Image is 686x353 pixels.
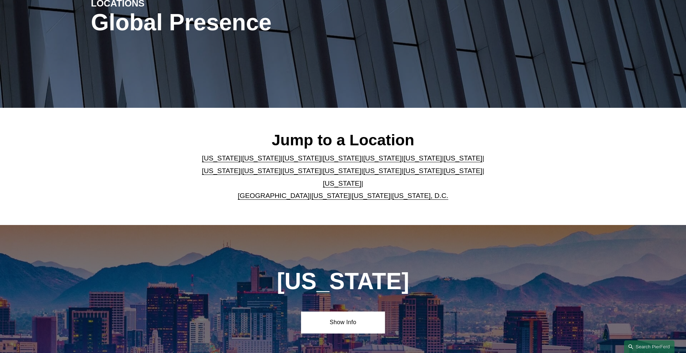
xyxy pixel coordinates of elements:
[238,268,448,295] h1: [US_STATE]
[196,152,490,202] p: | | | | | | | | | | | | | | | | | |
[323,167,362,175] a: [US_STATE]
[202,167,241,175] a: [US_STATE]
[196,131,490,149] h2: Jump to a Location
[242,167,281,175] a: [US_STATE]
[301,312,385,333] a: Show Info
[403,167,442,175] a: [US_STATE]
[444,154,482,162] a: [US_STATE]
[444,167,482,175] a: [US_STATE]
[624,340,674,353] a: Search this site
[242,154,281,162] a: [US_STATE]
[202,154,241,162] a: [US_STATE]
[283,167,321,175] a: [US_STATE]
[323,180,362,187] a: [US_STATE]
[238,192,310,199] a: [GEOGRAPHIC_DATA]
[363,167,402,175] a: [US_STATE]
[352,192,390,199] a: [US_STATE]
[91,9,427,36] h1: Global Presence
[311,192,350,199] a: [US_STATE]
[392,192,448,199] a: [US_STATE], D.C.
[323,154,362,162] a: [US_STATE]
[363,154,402,162] a: [US_STATE]
[403,154,442,162] a: [US_STATE]
[283,154,321,162] a: [US_STATE]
